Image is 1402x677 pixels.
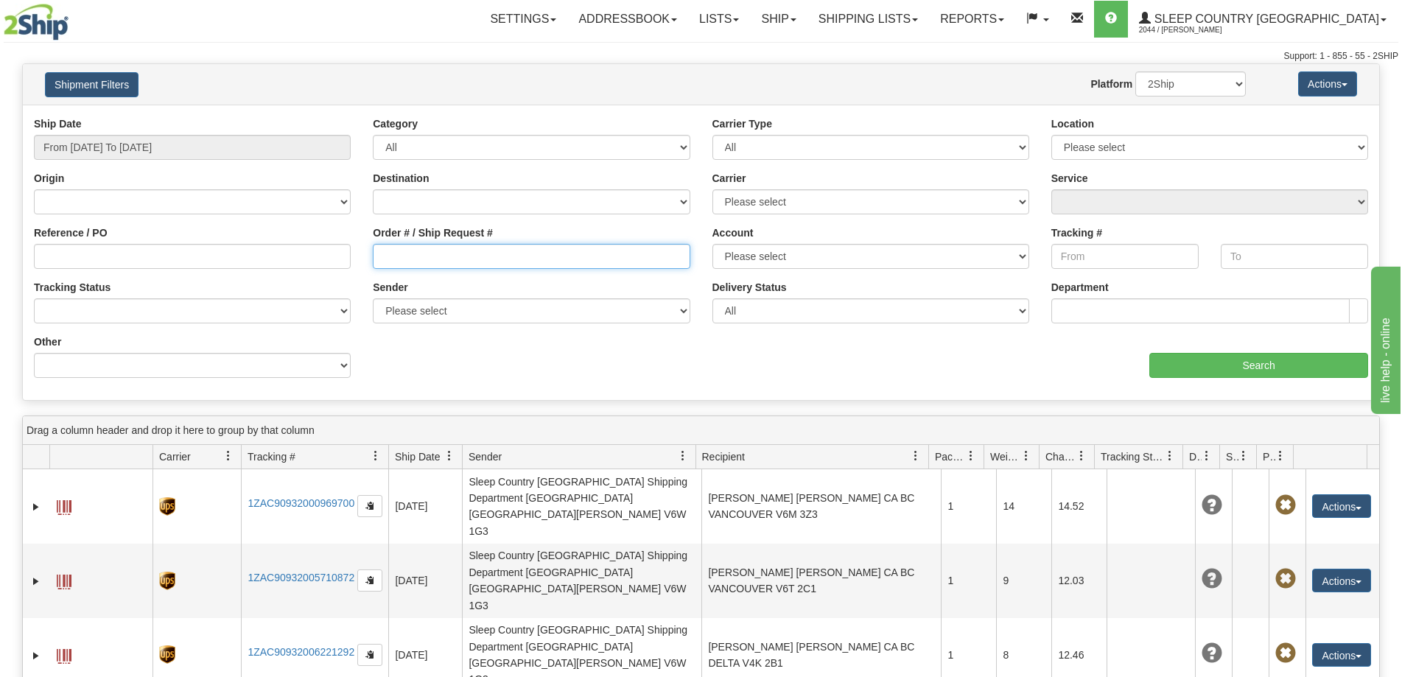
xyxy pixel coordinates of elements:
button: Shipment Filters [45,72,139,97]
label: Ship Date [34,116,82,131]
a: Lists [688,1,750,38]
a: Carrier filter column settings [216,443,241,469]
span: 2044 / [PERSON_NAME] [1139,23,1249,38]
img: 8 - UPS [159,572,175,590]
td: 14.52 [1051,469,1107,544]
label: Category [373,116,418,131]
td: 9 [996,544,1051,618]
label: Sender [373,280,407,295]
td: [PERSON_NAME] [PERSON_NAME] CA BC VANCOUVER V6T 2C1 [701,544,941,618]
label: Department [1051,280,1109,295]
a: Packages filter column settings [958,443,984,469]
a: 1ZAC90932005710872 [248,572,354,583]
a: Pickup Status filter column settings [1268,443,1293,469]
td: 14 [996,469,1051,544]
div: grid grouping header [23,416,1379,445]
a: Ship Date filter column settings [437,443,462,469]
a: Expand [29,574,43,589]
label: Destination [373,171,429,186]
label: Order # / Ship Request # [373,225,493,240]
img: 8 - UPS [159,497,175,516]
span: Sender [469,449,502,464]
label: Origin [34,171,64,186]
label: Other [34,334,61,349]
td: [DATE] [388,544,462,618]
span: Weight [990,449,1021,464]
button: Actions [1312,569,1371,592]
span: Unknown [1202,643,1222,664]
span: Pickup Not Assigned [1275,643,1296,664]
button: Copy to clipboard [357,644,382,666]
span: Sleep Country [GEOGRAPHIC_DATA] [1151,13,1379,25]
td: 12.03 [1051,544,1107,618]
a: Label [57,494,71,517]
div: live help - online [11,9,136,27]
button: Copy to clipboard [357,569,382,592]
label: Platform [1090,77,1132,91]
a: Label [57,642,71,666]
a: Sender filter column settings [670,443,695,469]
a: Settings [479,1,567,38]
a: Sleep Country [GEOGRAPHIC_DATA] 2044 / [PERSON_NAME] [1128,1,1398,38]
label: Location [1051,116,1094,131]
img: logo2044.jpg [4,4,69,41]
label: Tracking Status [34,280,111,295]
div: Support: 1 - 855 - 55 - 2SHIP [4,50,1398,63]
a: Charge filter column settings [1069,443,1094,469]
input: Search [1149,353,1368,378]
a: Delivery Status filter column settings [1194,443,1219,469]
label: Carrier [712,171,746,186]
a: Ship [750,1,807,38]
span: Packages [935,449,966,464]
img: 8 - UPS [159,645,175,664]
a: Expand [29,648,43,663]
input: From [1051,244,1199,269]
a: Shipment Issues filter column settings [1231,443,1256,469]
span: Pickup Not Assigned [1275,569,1296,589]
button: Actions [1298,71,1357,97]
label: Service [1051,171,1088,186]
span: Tracking Status [1101,449,1165,464]
span: Shipment Issues [1226,449,1238,464]
a: Reports [929,1,1015,38]
td: Sleep Country [GEOGRAPHIC_DATA] Shipping Department [GEOGRAPHIC_DATA] [GEOGRAPHIC_DATA][PERSON_NA... [462,544,701,618]
a: Expand [29,499,43,514]
button: Actions [1312,643,1371,667]
td: [DATE] [388,469,462,544]
a: Weight filter column settings [1014,443,1039,469]
a: Tracking # filter column settings [363,443,388,469]
a: Recipient filter column settings [903,443,928,469]
span: Ship Date [395,449,440,464]
a: Tracking Status filter column settings [1157,443,1182,469]
input: To [1221,244,1368,269]
td: 1 [941,544,996,618]
a: Label [57,568,71,592]
button: Copy to clipboard [357,495,382,517]
label: Reference / PO [34,225,108,240]
a: Shipping lists [807,1,929,38]
span: Pickup Status [1263,449,1275,464]
td: [PERSON_NAME] [PERSON_NAME] CA BC VANCOUVER V6M 3Z3 [701,469,941,544]
td: Sleep Country [GEOGRAPHIC_DATA] Shipping Department [GEOGRAPHIC_DATA] [GEOGRAPHIC_DATA][PERSON_NA... [462,469,701,544]
label: Carrier Type [712,116,772,131]
a: 1ZAC90932006221292 [248,646,354,658]
span: Recipient [702,449,745,464]
a: Addressbook [567,1,688,38]
label: Account [712,225,754,240]
label: Tracking # [1051,225,1102,240]
iframe: chat widget [1368,263,1401,413]
span: Pickup Not Assigned [1275,495,1296,516]
td: 1 [941,469,996,544]
span: Charge [1045,449,1076,464]
a: 1ZAC90932000969700 [248,497,354,509]
button: Actions [1312,494,1371,518]
span: Unknown [1202,495,1222,516]
label: Delivery Status [712,280,787,295]
span: Unknown [1202,569,1222,589]
span: Delivery Status [1189,449,1202,464]
span: Tracking # [248,449,295,464]
span: Carrier [159,449,191,464]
